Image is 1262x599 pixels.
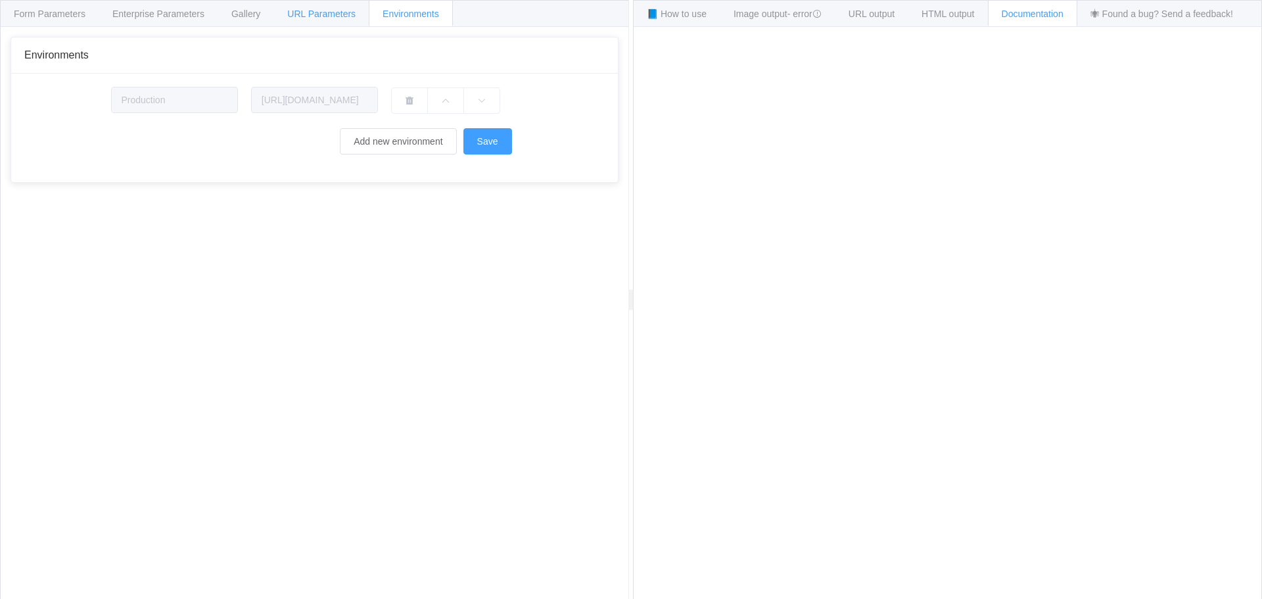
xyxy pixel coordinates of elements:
[647,9,707,19] span: 📘 How to use
[734,9,822,19] span: Image output
[849,9,895,19] span: URL output
[922,9,974,19] span: HTML output
[477,136,498,147] span: Save
[14,9,85,19] span: Form Parameters
[463,128,512,155] button: Save
[231,9,260,19] span: Gallery
[24,49,89,60] span: Environments
[787,9,822,19] span: - error
[340,128,456,155] button: Add new environment
[112,9,204,19] span: Enterprise Parameters
[287,9,356,19] span: URL Parameters
[1090,9,1233,19] span: 🕷 Found a bug? Send a feedback!
[1002,9,1063,19] span: Documentation
[383,9,439,19] span: Environments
